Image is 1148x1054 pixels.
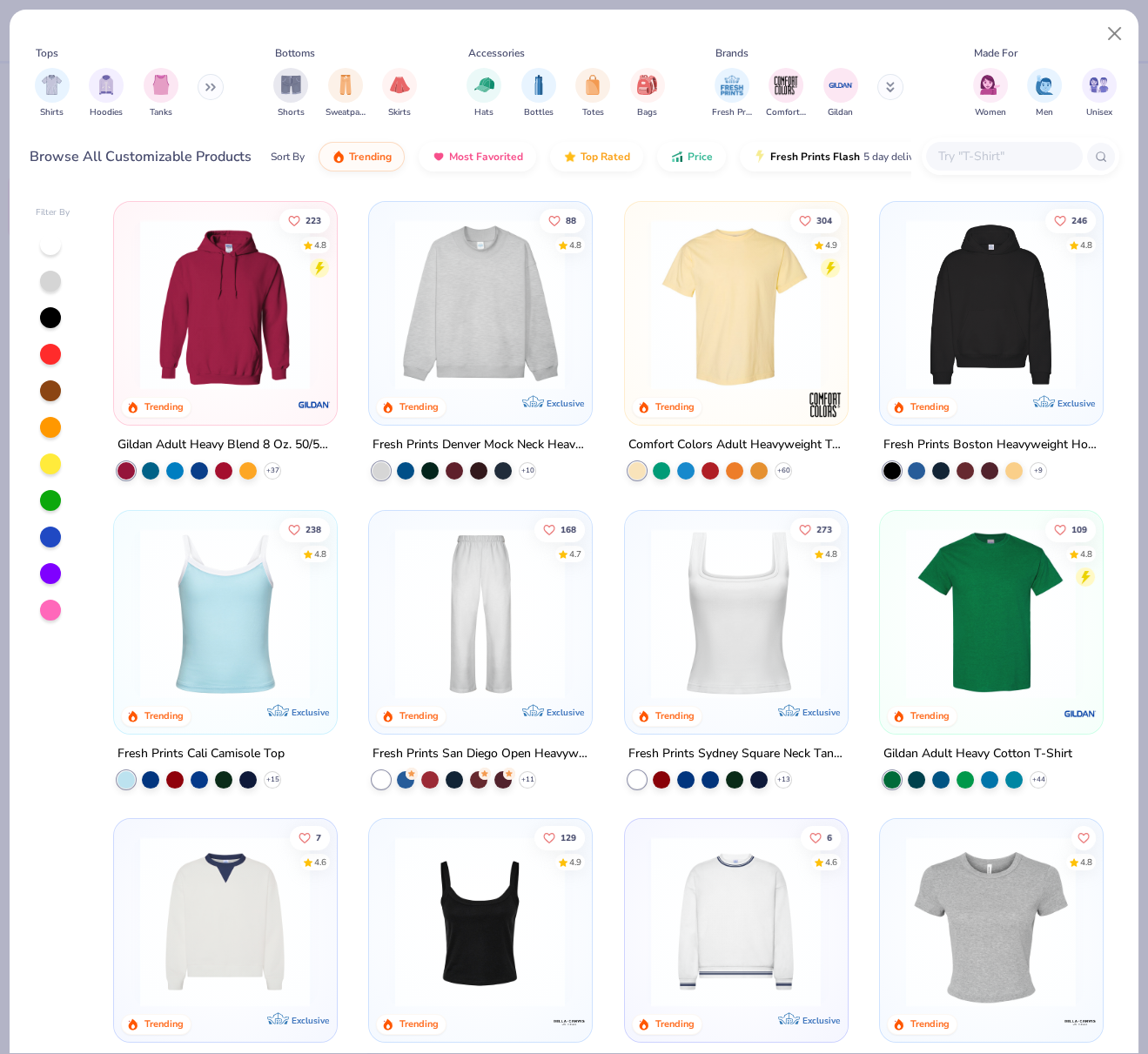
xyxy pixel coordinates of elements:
[642,836,829,1007] img: 4d4398e1-a86f-4e3e-85fd-b9623566810e
[974,45,1017,61] div: Made For
[688,150,713,164] span: Price
[265,465,279,475] span: + 37
[1034,465,1043,475] span: + 9
[467,68,501,119] div: filter for Hats
[637,106,657,119] span: Bags
[521,774,534,784] span: + 11
[35,68,70,119] div: filter for Shirts
[766,68,806,119] div: filter for Comfort Colors
[1089,75,1109,95] img: Unisex Image
[534,517,585,541] button: Like
[1036,106,1053,119] span: Men
[825,856,837,869] div: 4.6
[1071,216,1087,225] span: 246
[390,75,410,95] img: Skirts Image
[529,75,548,95] img: Bottles Image
[319,142,405,171] button: Trending
[273,68,308,119] button: filter button
[419,142,536,171] button: Most Favorited
[770,150,860,164] span: Fresh Prints Flash
[326,106,366,119] span: Sweatpants
[630,68,665,119] button: filter button
[319,219,506,390] img: a164e800-7022-4571-a324-30c76f641635
[566,216,576,225] span: 88
[1027,68,1062,119] div: filter for Men
[273,68,308,119] div: filter for Shorts
[550,142,643,171] button: Top Rated
[1082,68,1117,119] div: filter for Unisex
[719,72,745,98] img: Fresh Prints Image
[829,527,1017,698] img: 63ed7c8a-03b3-4701-9f69-be4b1adc9c5f
[305,525,321,534] span: 238
[468,45,525,61] div: Accessories
[583,75,602,95] img: Totes Image
[432,150,446,164] img: most_fav.gif
[569,547,581,561] div: 4.7
[1071,525,1087,534] span: 109
[89,68,124,119] div: filter for Hoodies
[1045,517,1096,541] button: Like
[823,68,858,119] div: filter for Gildan
[326,68,366,119] button: filter button
[305,216,321,225] span: 223
[883,433,1099,455] div: Fresh Prints Boston Heavyweight Hoodie
[131,527,319,698] img: a25d9891-da96-49f3-a35e-76288174bf3a
[89,68,124,119] button: filter button
[131,219,319,390] img: 01756b78-01f6-4cc6-8d8a-3c30c1a0c8ac
[1045,208,1096,232] button: Like
[712,68,752,119] div: filter for Fresh Prints
[563,150,577,164] img: TopRated.gif
[773,72,799,98] img: Comfort Colors Image
[144,68,178,119] button: filter button
[897,836,1084,1007] img: aa15adeb-cc10-480b-b531-6e6e449d5067
[117,433,333,455] div: Gildan Adult Heavy Blend 8 Oz. 50/50 Hooded Sweatshirt
[829,219,1017,390] img: e55d29c3-c55d-459c-bfd9-9b1c499ab3c6
[319,836,506,1007] img: 230d1666-f904-4a08-b6b8-0d22bf50156f
[521,68,556,119] button: filter button
[973,68,1008,119] button: filter button
[474,106,493,119] span: Hats
[766,106,806,119] span: Comfort Colors
[36,206,70,219] div: Filter By
[467,68,501,119] button: filter button
[829,836,1017,1007] img: b6dde052-8961-424d-8094-bd09ce92eca4
[807,386,842,421] img: Comfort Colors logo
[581,150,630,164] span: Top Rated
[1032,774,1045,784] span: + 44
[1035,75,1054,95] img: Men Image
[386,836,574,1007] img: 8af284bf-0d00-45ea-9003-ce4b9a3194ad
[552,1004,587,1038] img: Bella + Canvas logo
[801,825,841,849] button: Like
[561,833,576,842] span: 129
[712,106,752,119] span: Fresh Prints
[314,856,326,869] div: 4.6
[897,527,1084,698] img: db319196-8705-402d-8b46-62aaa07ed94f
[1027,68,1062,119] button: filter button
[281,75,301,95] img: Shorts Image
[386,219,574,390] img: f5d85501-0dbb-4ee4-b115-c08fa3845d83
[712,68,752,119] button: filter button
[40,106,64,119] span: Shirts
[825,238,837,252] div: 4.9
[314,547,326,561] div: 4.8
[291,706,328,717] span: Exclusive
[449,150,523,164] span: Most Favorited
[740,142,941,171] button: Fresh Prints Flash5 day delivery
[1086,106,1112,119] span: Unisex
[776,465,789,475] span: + 60
[1063,1004,1098,1038] img: Bella + Canvas logo
[534,825,585,849] button: Like
[790,208,841,232] button: Like
[657,142,726,171] button: Price
[828,72,854,98] img: Gildan Image
[271,149,305,164] div: Sort By
[332,150,346,164] img: trending.gif
[316,833,321,842] span: 7
[278,106,305,119] span: Shorts
[766,68,806,119] button: filter button
[382,68,417,119] div: filter for Skirts
[1080,547,1092,561] div: 4.8
[547,397,584,408] span: Exclusive
[1071,825,1096,849] button: Like
[980,75,1000,95] img: Women Image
